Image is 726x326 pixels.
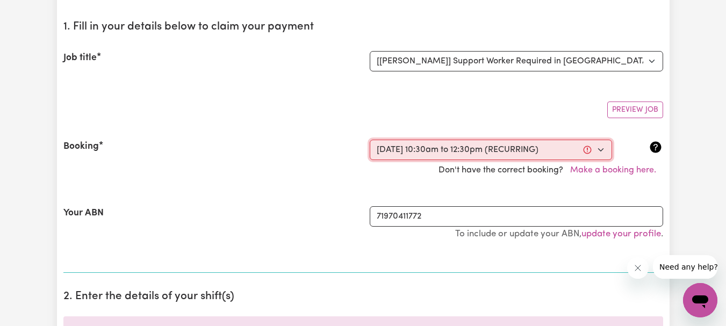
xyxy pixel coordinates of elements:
[6,8,65,16] span: Need any help?
[627,257,649,279] iframe: Close message
[683,283,717,317] iframe: Button to launch messaging window
[581,229,661,238] a: update your profile
[63,20,663,34] h2: 1. Fill in your details below to claim your payment
[653,255,717,279] iframe: Message from company
[63,206,104,220] label: Your ABN
[607,102,663,118] button: Preview Job
[455,229,663,238] small: To include or update your ABN, .
[63,290,663,303] h2: 2. Enter the details of your shift(s)
[63,51,97,65] label: Job title
[439,166,663,175] span: Don't have the correct booking?
[63,140,99,154] label: Booking
[563,160,663,180] button: Make a booking here.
